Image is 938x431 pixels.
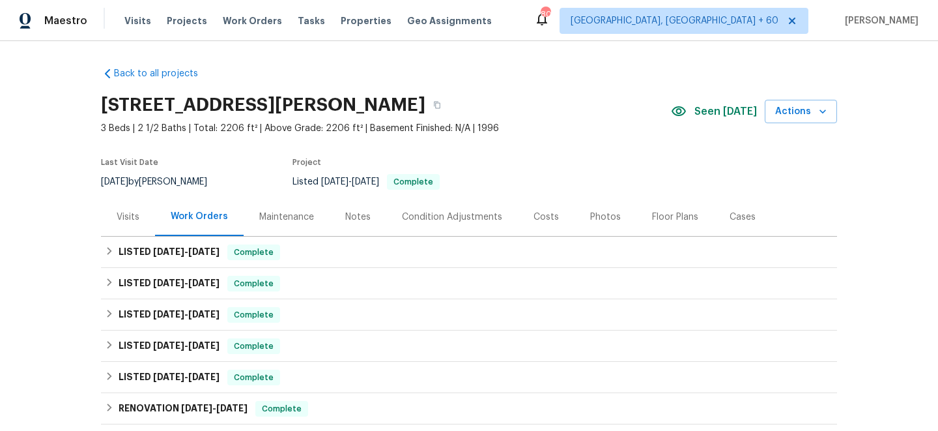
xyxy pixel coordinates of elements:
span: Complete [388,178,438,186]
span: 3 Beds | 2 1/2 Baths | Total: 2206 ft² | Above Grade: 2206 ft² | Basement Finished: N/A | 1996 [101,122,671,135]
span: Last Visit Date [101,158,158,166]
span: [DATE] [188,372,220,381]
span: - [153,372,220,381]
div: Condition Adjustments [402,211,502,224]
button: Copy Address [425,93,449,117]
span: Complete [229,246,279,259]
span: Properties [341,14,391,27]
span: Complete [229,277,279,290]
h6: LISTED [119,338,220,354]
span: - [181,404,248,413]
span: Seen [DATE] [694,105,757,118]
span: - [153,310,220,319]
h2: [STREET_ADDRESS][PERSON_NAME] [101,98,425,111]
span: [DATE] [188,310,220,319]
div: by [PERSON_NAME] [101,174,223,190]
span: [DATE] [153,247,184,256]
div: Photos [590,211,621,224]
span: Listed [292,177,440,186]
h6: LISTED [119,276,220,291]
span: Projects [167,14,207,27]
span: [DATE] [188,247,220,256]
h6: LISTED [119,245,220,260]
span: [DATE] [153,372,184,381]
span: - [153,341,220,350]
span: - [153,247,220,256]
div: Work Orders [171,210,228,223]
div: LISTED [DATE]-[DATE]Complete [101,299,837,331]
span: [DATE] [321,177,348,186]
span: [DATE] [181,404,212,413]
div: Costs [533,211,559,224]
span: Complete [229,371,279,384]
span: Project [292,158,321,166]
span: - [153,278,220,288]
span: [DATE] [352,177,379,186]
span: [PERSON_NAME] [840,14,918,27]
div: Notes [345,211,371,224]
span: [DATE] [188,341,220,350]
span: Maestro [44,14,87,27]
span: [DATE] [188,278,220,288]
div: RENOVATION [DATE]-[DATE]Complete [101,393,837,424]
span: - [321,177,379,186]
span: Visits [124,14,151,27]
h6: LISTED [119,307,220,323]
span: Complete [229,340,279,353]
span: Actions [775,104,827,120]
span: [DATE] [216,404,248,413]
h6: LISTED [119,370,220,385]
div: LISTED [DATE]-[DATE]Complete [101,268,837,299]
span: [GEOGRAPHIC_DATA], [GEOGRAPHIC_DATA] + 60 [571,14,778,27]
div: LISTED [DATE]-[DATE]Complete [101,237,837,268]
span: Geo Assignments [407,14,492,27]
a: Back to all projects [101,67,226,80]
div: Maintenance [259,211,314,224]
div: 802 [541,8,550,21]
h6: RENOVATION [119,401,248,417]
div: Visits [117,211,139,224]
span: Complete [257,402,307,415]
span: [DATE] [101,177,128,186]
div: LISTED [DATE]-[DATE]Complete [101,331,837,362]
button: Actions [765,100,837,124]
span: [DATE] [153,278,184,288]
span: Complete [229,308,279,321]
span: Tasks [298,16,325,25]
span: Work Orders [223,14,282,27]
div: LISTED [DATE]-[DATE]Complete [101,362,837,393]
span: [DATE] [153,341,184,350]
div: Cases [730,211,756,224]
span: [DATE] [153,310,184,319]
div: Floor Plans [652,211,698,224]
